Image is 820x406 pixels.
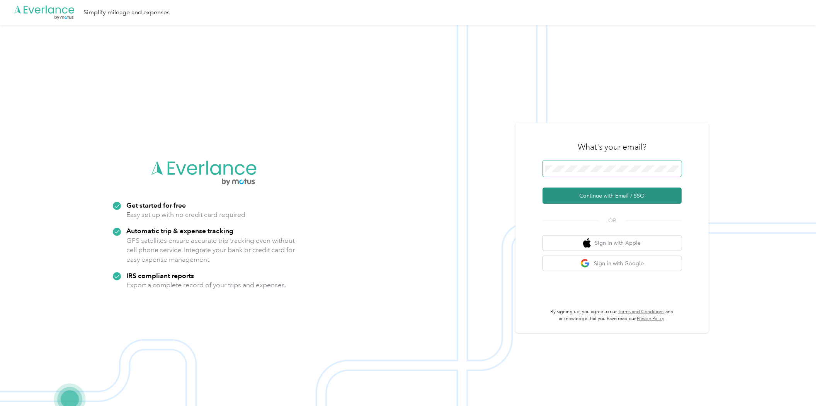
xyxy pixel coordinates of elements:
[126,280,286,290] p: Export a complete record of your trips and expenses.
[83,8,170,17] div: Simplify mileage and expenses
[637,316,664,322] a: Privacy Policy
[599,217,626,225] span: OR
[583,238,591,248] img: apple logo
[543,256,682,271] button: google logoSign in with Google
[618,309,665,315] a: Terms and Conditions
[543,309,682,322] p: By signing up, you agree to our and acknowledge that you have read our .
[543,235,682,251] button: apple logoSign in with Apple
[126,210,245,220] p: Easy set up with no credit card required
[126,271,194,280] strong: IRS compliant reports
[580,259,590,268] img: google logo
[126,201,186,209] strong: Get started for free
[578,142,646,152] h3: What's your email?
[126,236,295,264] p: GPS satellites ensure accurate trip tracking even without cell phone service. Integrate your bank...
[543,188,682,204] button: Continue with Email / SSO
[126,227,233,235] strong: Automatic trip & expense tracking
[777,363,820,406] iframe: Everlance-gr Chat Button Frame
